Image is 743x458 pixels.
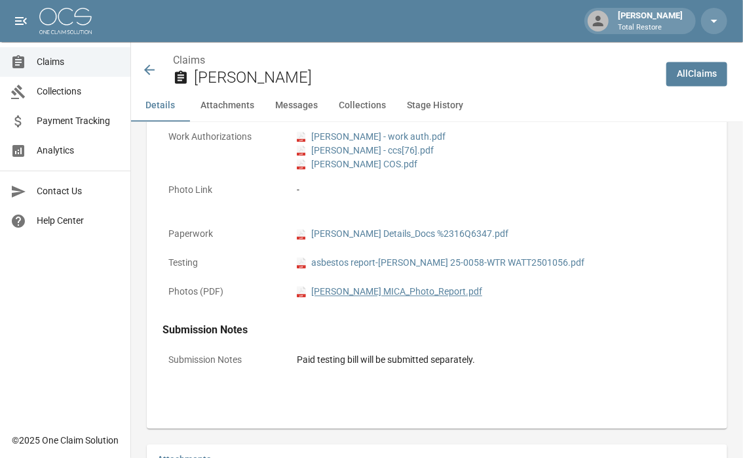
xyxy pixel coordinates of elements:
[162,124,280,150] p: Work Authorizations
[297,130,446,144] a: pdf[PERSON_NAME] - work auth.pdf
[37,55,120,69] span: Claims
[297,183,706,197] div: -
[297,227,508,241] a: pdf[PERSON_NAME] Details_Docs %2316Q6347.pdf
[297,353,706,367] div: Paid testing bill will be submitted separately.
[190,90,265,121] button: Attachments
[162,323,712,337] h4: Submission Notes
[265,90,328,121] button: Messages
[131,90,743,121] div: anchor tabs
[162,347,280,373] p: Submission Notes
[8,8,34,34] button: open drawer
[173,54,205,66] a: Claims
[37,144,120,157] span: Analytics
[39,8,92,34] img: ocs-logo-white-transparent.png
[666,62,727,86] a: AllClaims
[131,90,190,121] button: Details
[194,68,656,87] h2: [PERSON_NAME]
[12,434,119,447] div: © 2025 One Claim Solution
[37,214,120,228] span: Help Center
[297,144,434,157] a: pdf[PERSON_NAME] - ccs[76].pdf
[162,221,280,247] p: Paperwork
[162,279,280,304] p: Photos (PDF)
[162,177,280,203] p: Photo Link
[37,85,120,98] span: Collections
[297,285,482,299] a: pdf[PERSON_NAME] MICA_Photo_Report.pdf
[328,90,396,121] button: Collections
[173,52,656,68] nav: breadcrumb
[396,90,474,121] button: Stage History
[618,22,683,33] p: Total Restore
[37,184,120,198] span: Contact Us
[37,114,120,128] span: Payment Tracking
[162,250,280,276] p: Testing
[297,157,417,171] a: pdf[PERSON_NAME] COS.pdf
[613,9,688,33] div: [PERSON_NAME]
[297,256,584,270] a: pdfasbestos report-[PERSON_NAME] 25-0058-WTR WATT2501056.pdf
